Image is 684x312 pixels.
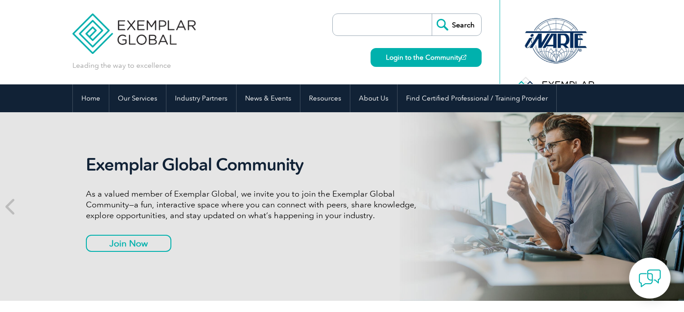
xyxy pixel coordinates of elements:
a: Home [73,84,109,112]
a: News & Events [237,84,300,112]
a: Our Services [109,84,166,112]
img: open_square.png [461,55,466,60]
input: Search [432,14,481,35]
p: Leading the way to excellence [72,61,171,70]
a: Find Certified Professional / Training Provider [398,84,556,112]
a: About Us [350,84,397,112]
p: As a valued member of Exemplar Global, we invite you to join the Exemplar Global Community—a fun,... [86,189,423,221]
a: Industry Partners [166,84,236,112]
a: Login to the Community [371,48,482,67]
img: contact-chat.png [639,267,661,290]
a: Resources [300,84,350,112]
h2: Exemplar Global Community [86,154,423,175]
a: Join Now [86,235,171,252]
